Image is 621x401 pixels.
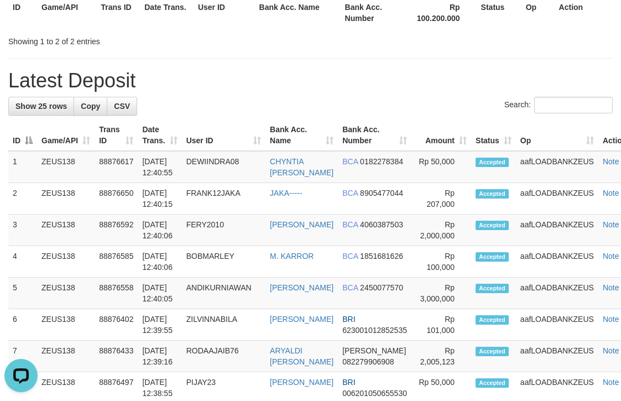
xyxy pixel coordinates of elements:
[15,102,67,111] span: Show 25 rows
[138,341,181,372] td: [DATE] 12:39:16
[360,189,403,197] span: Copy 8905477044 to clipboard
[476,158,509,167] span: Accepted
[360,283,403,292] span: Copy 2450077570 to clipboard
[182,341,265,372] td: RODAAJAIB76
[360,252,403,261] span: Copy 1851681626 to clipboard
[95,151,138,183] td: 88876617
[95,215,138,246] td: 88876592
[37,183,95,215] td: ZEUS138
[182,246,265,278] td: BOBMARLEY
[270,189,302,197] a: JAKA-----
[8,341,37,372] td: 7
[95,183,138,215] td: 88876650
[182,215,265,246] td: FERY2010
[37,151,95,183] td: ZEUS138
[603,189,619,197] a: Note
[270,346,333,366] a: ARYALDI [PERSON_NAME]
[476,378,509,388] span: Accepted
[411,151,471,183] td: Rp 50,000
[8,70,613,92] h1: Latest Deposit
[95,278,138,309] td: 88876558
[37,215,95,246] td: ZEUS138
[516,246,598,278] td: aafLOADBANKZEUS
[270,252,314,261] a: M. KARROR
[603,157,619,166] a: Note
[95,119,138,151] th: Trans ID: activate to sort column ascending
[603,220,619,229] a: Note
[411,309,471,341] td: Rp 101,000
[8,119,37,151] th: ID: activate to sort column descending
[107,97,137,116] a: CSV
[411,246,471,278] td: Rp 100,000
[8,97,74,116] a: Show 25 rows
[81,102,100,111] span: Copy
[270,315,333,324] a: [PERSON_NAME]
[476,221,509,230] span: Accepted
[182,183,265,215] td: FRANK12JAKA
[516,183,598,215] td: aafLOADBANKZEUS
[182,278,265,309] td: ANDIKURNIAWAN
[342,326,407,335] span: Copy 623001012852535 to clipboard
[411,183,471,215] td: Rp 207,000
[37,119,95,151] th: Game/API: activate to sort column ascending
[4,4,38,38] button: Open LiveChat chat widget
[74,97,107,116] a: Copy
[138,246,181,278] td: [DATE] 12:40:06
[265,119,338,151] th: Bank Acc. Name: activate to sort column ascending
[603,283,619,292] a: Note
[342,220,358,229] span: BCA
[342,389,407,398] span: Copy 006201050655530 to clipboard
[338,119,411,151] th: Bank Acc. Number: activate to sort column ascending
[516,341,598,372] td: aafLOADBANKZEUS
[534,97,613,113] input: Search:
[8,215,37,246] td: 3
[342,157,358,166] span: BCA
[476,315,509,325] span: Accepted
[37,341,95,372] td: ZEUS138
[516,309,598,341] td: aafLOADBANKZEUS
[476,189,509,199] span: Accepted
[516,151,598,183] td: aafLOADBANKZEUS
[95,309,138,341] td: 88876402
[8,309,37,341] td: 6
[138,215,181,246] td: [DATE] 12:40:06
[138,309,181,341] td: [DATE] 12:39:55
[37,309,95,341] td: ZEUS138
[8,183,37,215] td: 2
[270,283,333,292] a: [PERSON_NAME]
[138,151,181,183] td: [DATE] 12:40:55
[114,102,130,111] span: CSV
[182,119,265,151] th: User ID: activate to sort column ascending
[95,341,138,372] td: 88876433
[476,347,509,356] span: Accepted
[182,309,265,341] td: ZILVINNABILA
[8,151,37,183] td: 1
[342,189,358,197] span: BCA
[270,378,333,387] a: [PERSON_NAME]
[411,119,471,151] th: Amount: activate to sort column ascending
[8,246,37,278] td: 4
[411,341,471,372] td: Rp 2,005,123
[603,315,619,324] a: Note
[37,278,95,309] td: ZEUS138
[342,378,355,387] span: BRI
[138,183,181,215] td: [DATE] 12:40:15
[8,32,251,47] div: Showing 1 to 2 of 2 entries
[603,346,619,355] a: Note
[516,119,598,151] th: Op: activate to sort column ascending
[476,252,509,262] span: Accepted
[504,97,613,113] label: Search:
[471,119,516,151] th: Status: activate to sort column ascending
[603,252,619,261] a: Note
[342,283,358,292] span: BCA
[138,278,181,309] td: [DATE] 12:40:05
[360,220,403,229] span: Copy 4060387503 to clipboard
[411,278,471,309] td: Rp 3,000,000
[516,215,598,246] td: aafLOADBANKZEUS
[516,278,598,309] td: aafLOADBANKZEUS
[342,346,406,355] span: [PERSON_NAME]
[360,157,403,166] span: Copy 0182278384 to clipboard
[270,157,333,177] a: CHYNTIA [PERSON_NAME]
[476,284,509,293] span: Accepted
[8,278,37,309] td: 5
